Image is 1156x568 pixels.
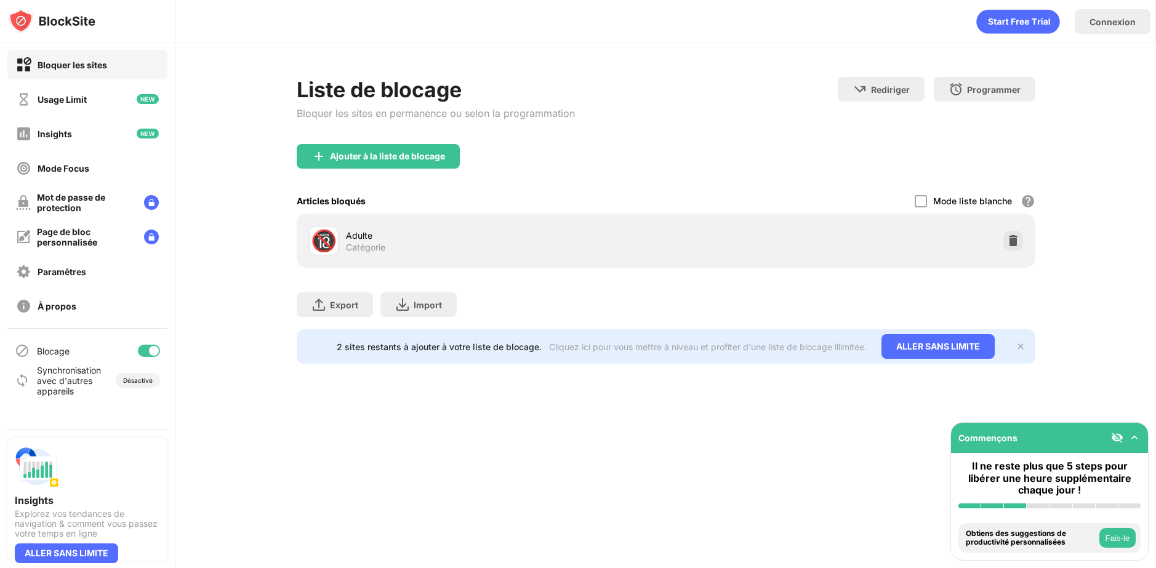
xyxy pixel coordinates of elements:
div: Usage Limit [38,94,87,105]
div: Commençons [958,433,1018,443]
div: Bloquer les sites en permanence ou selon la programmation [297,107,575,119]
img: settings-off.svg [16,264,31,279]
div: Import [414,300,442,310]
img: blocking-icon.svg [15,343,30,358]
div: À propos [38,301,76,311]
div: Cliquez ici pour vous mettre à niveau et profiter d'une liste de blocage illimitée. [549,342,867,352]
div: Insights [38,129,72,139]
iframe: Boîte de dialogue "Se connecter avec Google" [903,12,1144,138]
div: 🔞 [311,228,337,254]
div: Catégorie [346,242,385,253]
div: Il ne reste plus que 5 steps pour libérer une heure supplémentaire chaque jour ! [958,460,1141,496]
img: new-icon.svg [137,129,159,138]
div: Insights [15,494,160,506]
img: logo-blocksite.svg [9,9,95,33]
div: Export [330,300,358,310]
img: focus-off.svg [16,161,31,176]
img: block-on.svg [16,57,31,73]
div: Mode liste blanche [933,196,1012,206]
img: sync-icon.svg [15,373,30,388]
div: Explorez vos tendances de navigation & comment vous passez votre temps en ligne [15,509,160,538]
img: customize-block-page-off.svg [16,230,31,244]
img: lock-menu.svg [144,195,159,210]
img: omni-setup-toggle.svg [1128,431,1141,444]
div: Articles bloqués [297,196,366,206]
div: Désactivé [123,377,153,384]
img: password-protection-off.svg [16,195,31,210]
img: new-icon.svg [137,94,159,104]
img: time-usage-off.svg [16,92,31,107]
div: 2 sites restants à ajouter à votre liste de blocage. [337,342,542,352]
img: x-button.svg [1016,342,1026,351]
div: Liste de blocage [297,77,575,102]
img: insights-off.svg [16,126,31,142]
div: Mot de passe de protection [37,192,134,213]
div: Adulte [346,229,666,242]
div: Synchronisation avec d'autres appareils [37,365,100,396]
div: Bloquer les sites [38,60,107,70]
img: push-insights.svg [15,445,59,489]
div: Rediriger [871,84,910,95]
button: Fais-le [1099,528,1136,548]
div: ALLER SANS LIMITE [881,334,995,359]
div: Obtiens des suggestions de productivité personnalisées [966,529,1096,547]
div: Page de bloc personnalisée [37,226,134,247]
img: about-off.svg [16,298,31,314]
img: lock-menu.svg [144,230,159,244]
img: eye-not-visible.svg [1111,431,1123,444]
div: animation [976,9,1060,34]
div: ALLER SANS LIMITE [15,543,118,563]
div: Mode Focus [38,163,89,174]
div: Blocage [37,346,70,356]
div: Ajouter à la liste de blocage [330,151,445,161]
div: Paramêtres [38,266,86,277]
